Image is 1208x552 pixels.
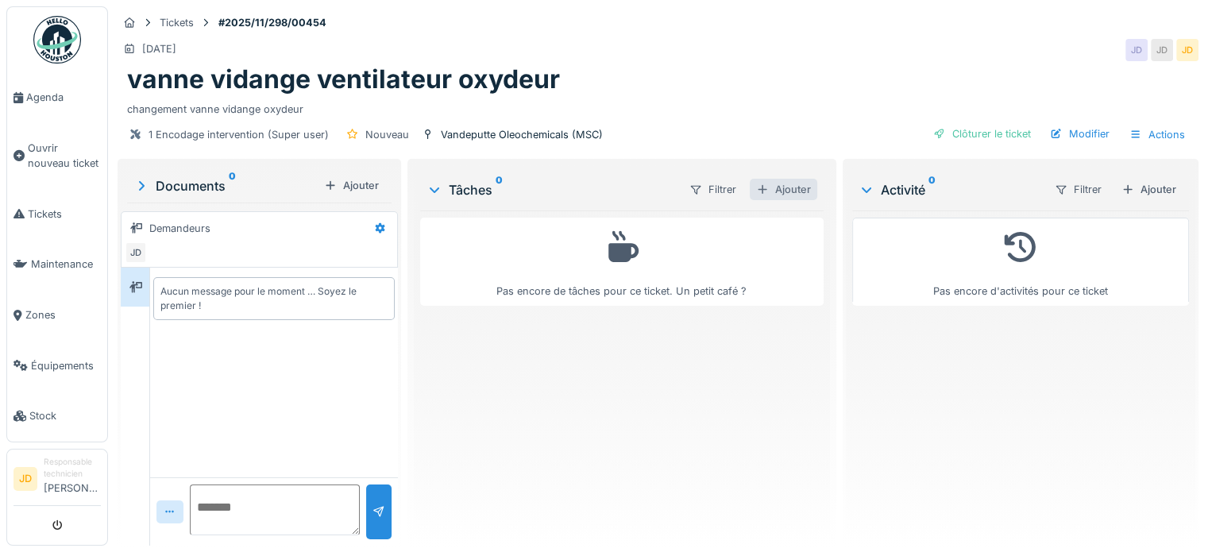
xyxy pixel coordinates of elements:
[1044,123,1116,145] div: Modifier
[1176,39,1198,61] div: JD
[29,408,101,423] span: Stock
[859,180,1041,199] div: Activité
[14,456,101,506] a: JD Responsable technicien[PERSON_NAME]
[127,95,1189,117] div: changement vanne vidange oxydeur
[1115,179,1183,200] div: Ajouter
[430,225,813,299] div: Pas encore de tâches pour ce ticket. Un petit café ?
[365,127,409,142] div: Nouveau
[125,241,147,264] div: JD
[7,123,107,189] a: Ouvrir nouveau ticket
[1048,178,1109,201] div: Filtrer
[31,257,101,272] span: Maintenance
[7,290,107,341] a: Zones
[229,176,236,195] sup: 0
[14,467,37,491] li: JD
[426,180,676,199] div: Tâches
[7,189,107,240] a: Tickets
[863,225,1179,299] div: Pas encore d'activités pour ce ticket
[31,358,101,373] span: Équipements
[160,284,388,313] div: Aucun message pour le moment … Soyez le premier !
[928,180,936,199] sup: 0
[1122,123,1192,146] div: Actions
[142,41,176,56] div: [DATE]
[7,341,107,392] a: Équipements
[750,179,817,200] div: Ajouter
[1125,39,1148,61] div: JD
[496,180,503,199] sup: 0
[160,15,194,30] div: Tickets
[1151,39,1173,61] div: JD
[25,307,101,322] span: Zones
[212,15,333,30] strong: #2025/11/298/00454
[26,90,101,105] span: Agenda
[28,141,101,171] span: Ouvrir nouveau ticket
[44,456,101,502] li: [PERSON_NAME]
[33,16,81,64] img: Badge_color-CXgf-gQk.svg
[133,176,318,195] div: Documents
[318,175,385,196] div: Ajouter
[28,207,101,222] span: Tickets
[7,391,107,442] a: Stock
[7,72,107,123] a: Agenda
[927,123,1037,145] div: Clôturer le ticket
[44,456,101,481] div: Responsable technicien
[149,221,210,236] div: Demandeurs
[441,127,603,142] div: Vandeputte Oleochemicals (MSC)
[7,239,107,290] a: Maintenance
[149,127,329,142] div: 1 Encodage intervention (Super user)
[682,178,743,201] div: Filtrer
[127,64,560,95] h1: vanne vidange ventilateur oxydeur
